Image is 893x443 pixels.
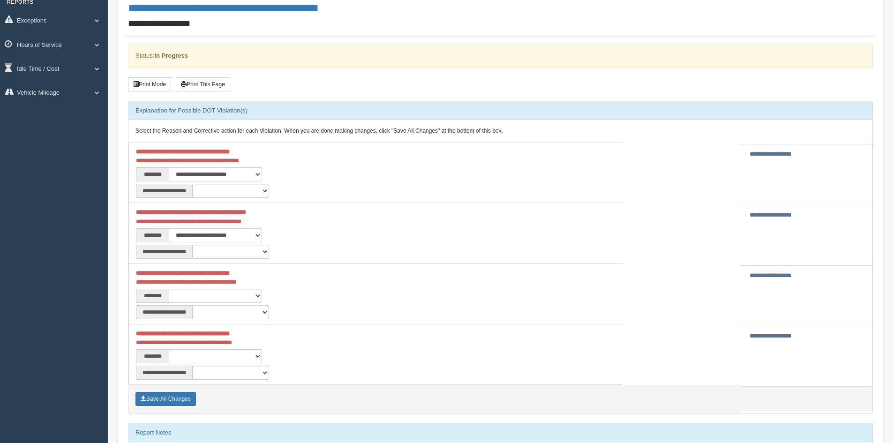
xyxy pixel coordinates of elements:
div: Status: [128,44,873,68]
button: Print Mode [128,77,171,91]
div: Explanation for Possible DOT Violation(s) [128,101,872,120]
button: Print This Page [176,77,230,91]
button: Save [135,392,196,406]
strong: In Progress [154,52,188,59]
div: Select the Reason and Corrective action for each Violation. When you are done making changes, cli... [128,120,872,143]
div: Report Notes [128,423,872,442]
